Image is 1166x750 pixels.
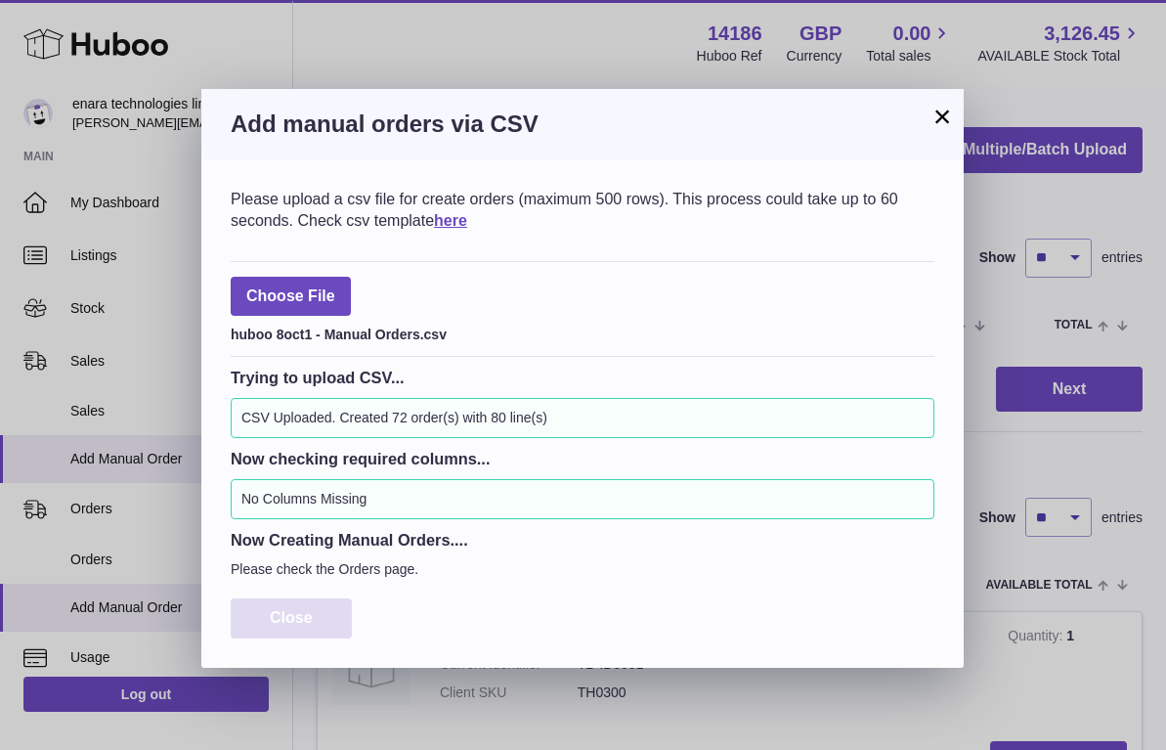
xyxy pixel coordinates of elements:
[231,189,934,231] div: Please upload a csv file for create orders (maximum 500 rows). This process could take up to 60 s...
[231,277,351,317] span: Choose File
[231,321,934,344] div: huboo 8oct1 - Manual Orders.csv
[231,367,934,388] h3: Trying to upload CSV...
[231,529,934,551] h3: Now Creating Manual Orders....
[434,212,467,229] a: here
[270,609,313,626] span: Close
[231,560,934,579] p: Please check the Orders page.
[231,479,934,519] div: No Columns Missing
[231,398,934,438] div: CSV Uploaded. Created 72 order(s) with 80 line(s)
[930,105,954,128] button: ×
[231,109,934,140] h3: Add manual orders via CSV
[231,448,934,469] h3: Now checking required columns...
[231,598,352,639] button: Close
